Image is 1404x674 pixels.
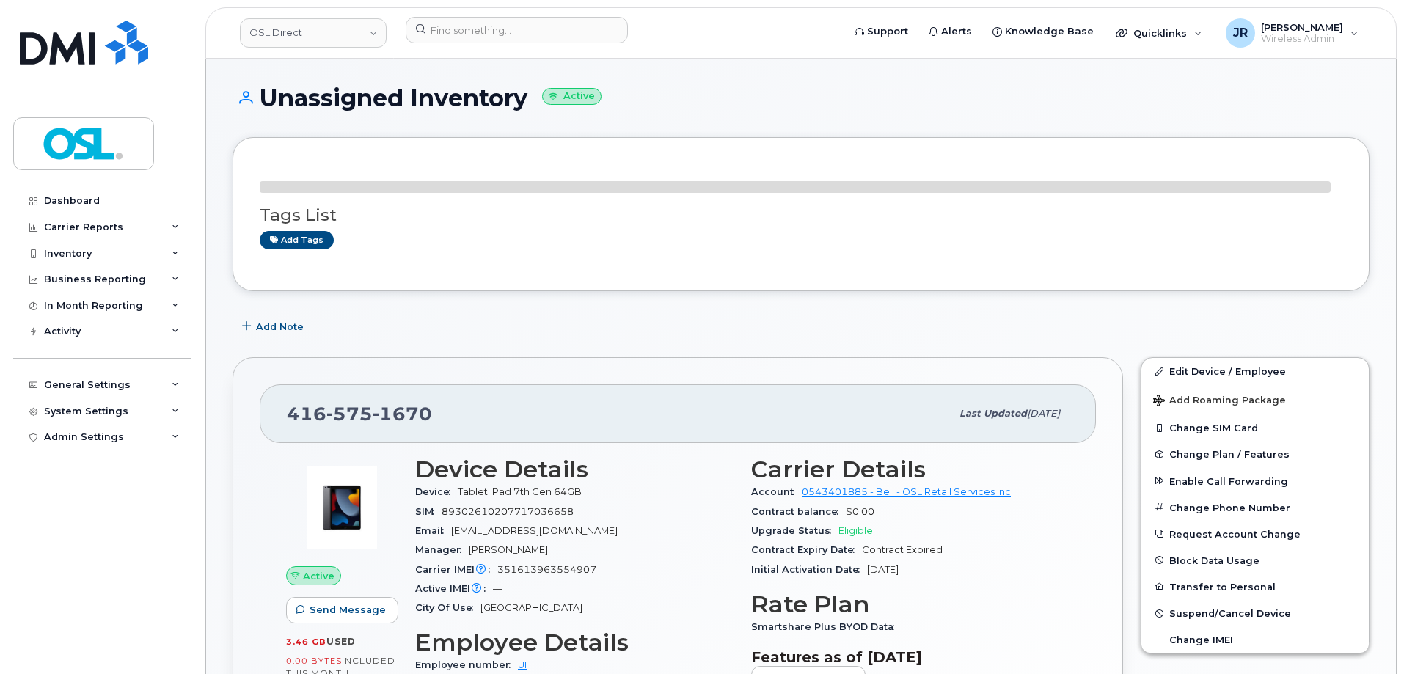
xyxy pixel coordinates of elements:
h3: Employee Details [415,629,734,656]
h1: Unassigned Inventory [233,85,1370,111]
span: 3.46 GB [286,637,326,647]
span: Active IMEI [415,583,493,594]
button: Request Account Change [1141,521,1369,547]
h3: Device Details [415,456,734,483]
span: 416 [287,403,432,425]
span: 1670 [373,403,432,425]
span: 575 [326,403,373,425]
button: Suspend/Cancel Device [1141,600,1369,626]
h3: Tags List [260,206,1342,224]
button: Transfer to Personal [1141,574,1369,600]
button: Enable Call Forwarding [1141,468,1369,494]
small: Active [542,88,602,105]
h3: Rate Plan [751,591,1070,618]
button: Change Phone Number [1141,494,1369,521]
span: Suspend/Cancel Device [1169,608,1291,619]
button: Add Note [233,313,316,340]
span: Contract balance [751,506,846,517]
span: Contract Expiry Date [751,544,862,555]
a: UI [518,659,527,670]
span: Manager [415,544,469,555]
span: Enable Call Forwarding [1169,475,1288,486]
button: Change IMEI [1141,626,1369,653]
span: Tablet iPad 7th Gen 64GB [458,486,582,497]
span: — [493,583,502,594]
span: Account [751,486,802,497]
span: used [326,636,356,647]
span: $0.00 [846,506,874,517]
span: 351613963554907 [497,564,596,575]
span: SIM [415,506,442,517]
span: [GEOGRAPHIC_DATA] [480,602,582,613]
span: Initial Activation Date [751,564,867,575]
button: Add Roaming Package [1141,384,1369,414]
span: Upgrade Status [751,525,838,536]
a: 0543401885 - Bell - OSL Retail Services Inc [802,486,1011,497]
button: Block Data Usage [1141,547,1369,574]
span: Carrier IMEI [415,564,497,575]
button: Send Message [286,597,398,623]
h3: Features as of [DATE] [751,648,1070,666]
span: Eligible [838,525,873,536]
a: Edit Device / Employee [1141,358,1369,384]
span: [PERSON_NAME] [469,544,548,555]
button: Change Plan / Features [1141,441,1369,467]
button: Change SIM Card [1141,414,1369,441]
span: Add Roaming Package [1153,395,1286,409]
span: Employee number [415,659,518,670]
span: 0.00 Bytes [286,656,342,666]
span: City Of Use [415,602,480,613]
a: Add tags [260,231,334,249]
span: Send Message [310,603,386,617]
span: Device [415,486,458,497]
span: [EMAIL_ADDRESS][DOMAIN_NAME] [451,525,618,536]
span: Email [415,525,451,536]
span: Last updated [959,408,1027,419]
h3: Carrier Details [751,456,1070,483]
span: 89302610207717036658 [442,506,574,517]
span: Change Plan / Features [1169,449,1290,460]
span: Smartshare Plus BYOD Data [751,621,902,632]
span: Contract Expired [862,544,943,555]
span: [DATE] [1027,408,1060,419]
span: [DATE] [867,564,899,575]
img: image20231002-3703462-pkdcrn.jpeg [298,464,386,552]
span: Active [303,569,334,583]
span: Add Note [256,320,304,334]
